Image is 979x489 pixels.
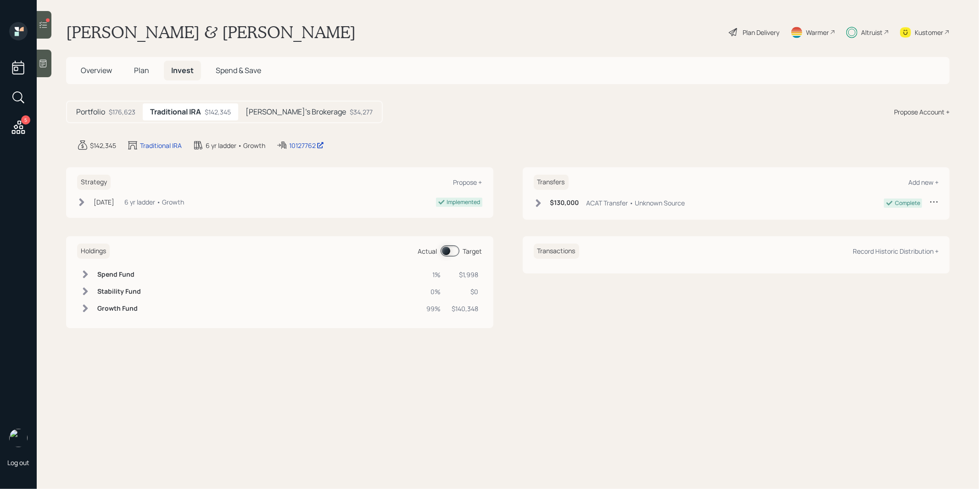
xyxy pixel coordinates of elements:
span: Plan [134,65,149,75]
h6: Holdings [77,244,110,259]
h5: [PERSON_NAME]'s Brokerage [246,108,346,116]
h6: Spend Fund [97,271,141,279]
h6: Stability Fund [97,288,141,296]
div: 5 [21,115,30,125]
div: $142,345 [90,141,116,150]
div: $142,345 [205,107,231,117]
div: ACAT Transfer • Unknown Source [587,198,685,208]
div: $176,623 [109,107,135,117]
div: Record Historic Distribution + [853,247,939,256]
div: Complete [895,199,920,207]
div: [DATE] [94,197,114,207]
div: Propose Account + [894,107,950,117]
div: Add new + [908,178,939,187]
div: Log out [7,458,29,467]
div: Plan Delivery [743,28,779,37]
img: treva-nostdahl-headshot.png [9,429,28,447]
h6: $130,000 [550,199,579,207]
div: 99% [427,304,441,313]
div: 6 yr ladder • Growth [124,197,184,207]
h5: Portfolio [76,108,105,116]
h6: Transfers [534,175,569,190]
div: $140,348 [452,304,479,313]
div: Traditional IRA [140,141,182,150]
div: Target [463,246,482,256]
div: $1,998 [452,270,479,279]
div: 1% [427,270,441,279]
div: Actual [418,246,437,256]
div: Implemented [447,198,481,206]
div: $0 [452,287,479,296]
div: $34,277 [350,107,373,117]
span: Overview [81,65,112,75]
div: Altruist [861,28,883,37]
div: Kustomer [915,28,943,37]
div: 10127762 [289,141,324,150]
h6: Growth Fund [97,305,141,313]
div: Warmer [806,28,829,37]
div: 6 yr ladder • Growth [206,141,265,150]
h5: Traditional IRA [150,108,201,116]
span: Invest [171,65,194,75]
h6: Transactions [534,244,579,259]
h1: [PERSON_NAME] & [PERSON_NAME] [66,22,356,42]
div: 0% [427,287,441,296]
span: Spend & Save [216,65,261,75]
h6: Strategy [77,175,111,190]
div: Propose + [453,178,482,187]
